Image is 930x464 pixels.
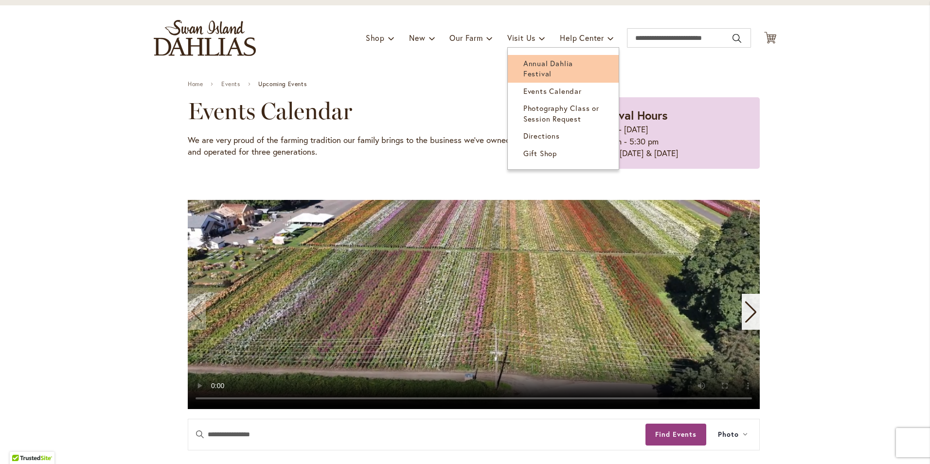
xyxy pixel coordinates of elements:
[258,81,306,88] span: Upcoming Events
[523,58,573,78] span: Annual Dahlia Festival
[523,103,599,123] span: Photography Class or Session Request
[366,33,385,43] span: Shop
[188,81,203,88] a: Home
[592,107,668,123] strong: Festival Hours
[188,419,645,450] input: Enter Keyword. Search for events by Keyword.
[706,419,759,450] button: Photo
[409,33,425,43] span: New
[7,429,35,457] iframe: Launch Accessibility Center
[718,429,739,440] span: Photo
[154,20,256,56] a: store logo
[523,148,557,158] span: Gift Shop
[592,124,740,159] p: [DATE] - [DATE] 9:00 am - 5:30 pm Closed [DATE] & [DATE]
[523,86,582,96] span: Events Calendar
[507,33,536,43] span: Visit Us
[645,424,706,446] button: Find Events
[188,97,524,125] h2: Events Calendar
[221,81,240,88] a: Events
[449,33,483,43] span: Our Farm
[188,200,760,409] swiper-slide: 1 / 11
[523,131,560,141] span: Directions
[560,33,604,43] span: Help Center
[188,134,524,158] p: We are very proud of the farming tradition our family brings to the business we've owned and oper...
